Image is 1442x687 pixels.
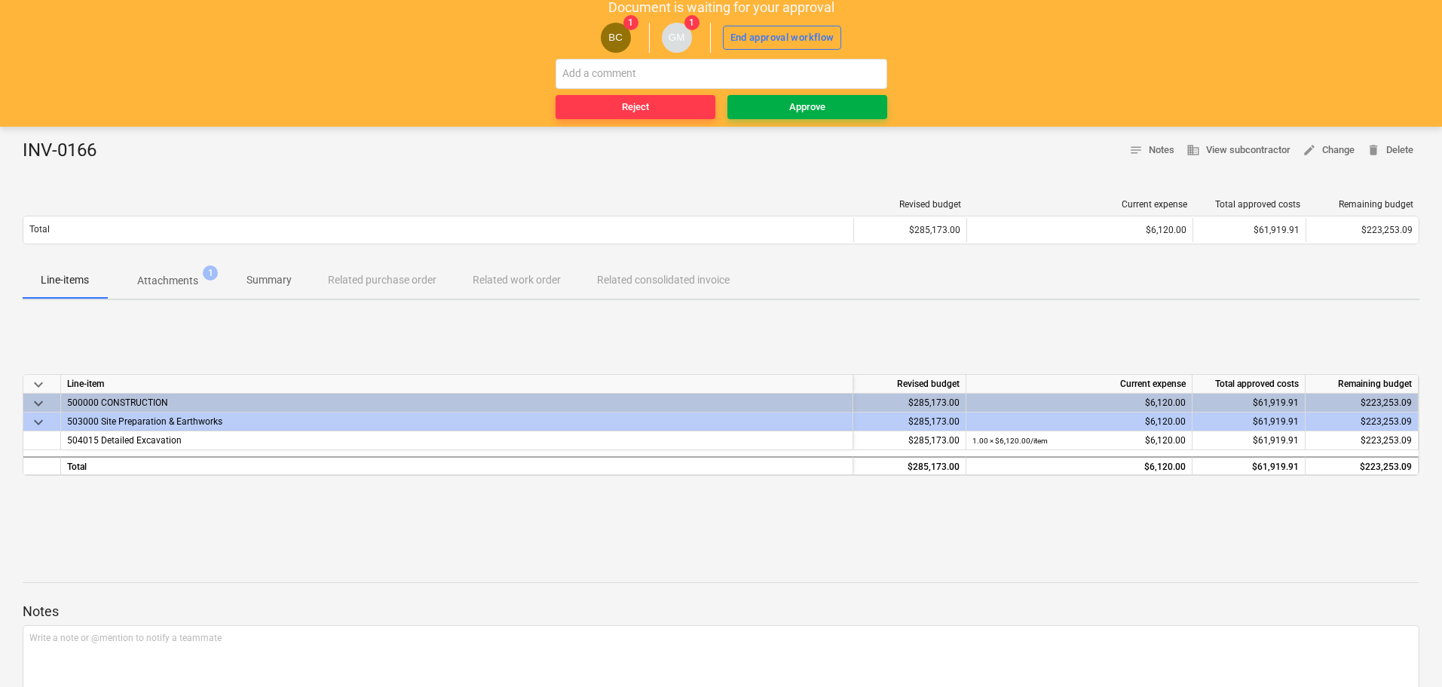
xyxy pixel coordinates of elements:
[662,23,692,53] div: Geoff Morley
[1129,143,1143,157] span: notes
[1306,413,1419,431] div: $223,253.09
[1303,143,1316,157] span: edit
[1123,139,1180,162] button: Notes
[623,15,638,30] span: 1
[973,225,1186,235] div: $6,120.00
[972,413,1186,431] div: $6,120.00
[1180,139,1297,162] button: View subcontractor
[1192,456,1306,475] div: $61,919.91
[853,456,966,475] div: $285,173.00
[966,375,1192,394] div: Current expense
[1253,435,1299,446] span: $61,919.91
[1361,139,1419,162] button: Delete
[1361,435,1412,446] span: $223,253.09
[853,413,966,431] div: $285,173.00
[622,99,649,116] div: Reject
[789,99,825,116] div: Approve
[730,29,834,47] div: End approval workflow
[972,458,1186,477] div: $6,120.00
[1297,139,1361,162] button: Change
[860,199,961,210] div: Revised budget
[684,15,700,30] span: 1
[1367,143,1380,157] span: delete
[1361,225,1413,235] span: $223,253.09
[1192,394,1306,413] div: $61,919.91
[669,32,684,43] span: GM
[23,139,109,163] div: INV-0166
[1129,142,1174,159] span: Notes
[29,413,47,431] span: keyboard_arrow_down
[972,431,1186,450] div: $6,120.00
[67,394,847,412] div: 500000 CONSTRUCTION
[1186,143,1200,157] span: business
[972,437,1048,445] small: 1.00 × $6,120.00 / item
[29,394,47,413] span: keyboard_arrow_down
[246,272,292,288] p: Summary
[1303,142,1355,159] span: Change
[723,26,842,50] button: End approval workflow
[1192,218,1306,242] div: $61,919.91
[1199,199,1300,210] div: Total approved costs
[601,23,631,53] div: Billy Campbell
[853,394,966,413] div: $285,173.00
[67,413,847,431] div: 503000 Site Preparation & Earthworks
[972,394,1186,413] div: $6,120.00
[853,375,966,394] div: Revised budget
[1306,394,1419,413] div: $223,253.09
[556,59,887,89] input: Add a comment
[29,223,50,236] p: Total
[29,376,47,394] span: keyboard_arrow_down
[23,603,1419,621] p: Notes
[853,431,966,450] div: $285,173.00
[61,456,853,475] div: Total
[727,95,887,119] button: Approve
[608,32,623,43] span: BC
[1367,142,1413,159] span: Delete
[61,375,853,394] div: Line-item
[556,95,715,119] button: Reject
[853,218,966,242] div: $285,173.00
[1192,413,1306,431] div: $61,919.91
[1306,375,1419,394] div: Remaining budget
[1186,142,1290,159] span: View subcontractor
[41,272,89,288] p: Line-items
[1306,456,1419,475] div: $223,253.09
[137,273,198,289] p: Attachments
[203,265,218,281] span: 1
[1367,615,1442,687] iframe: Chat Widget
[1312,199,1413,210] div: Remaining budget
[1192,375,1306,394] div: Total approved costs
[973,199,1187,210] div: Current expense
[67,435,182,446] span: 504015 Detailed Excavation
